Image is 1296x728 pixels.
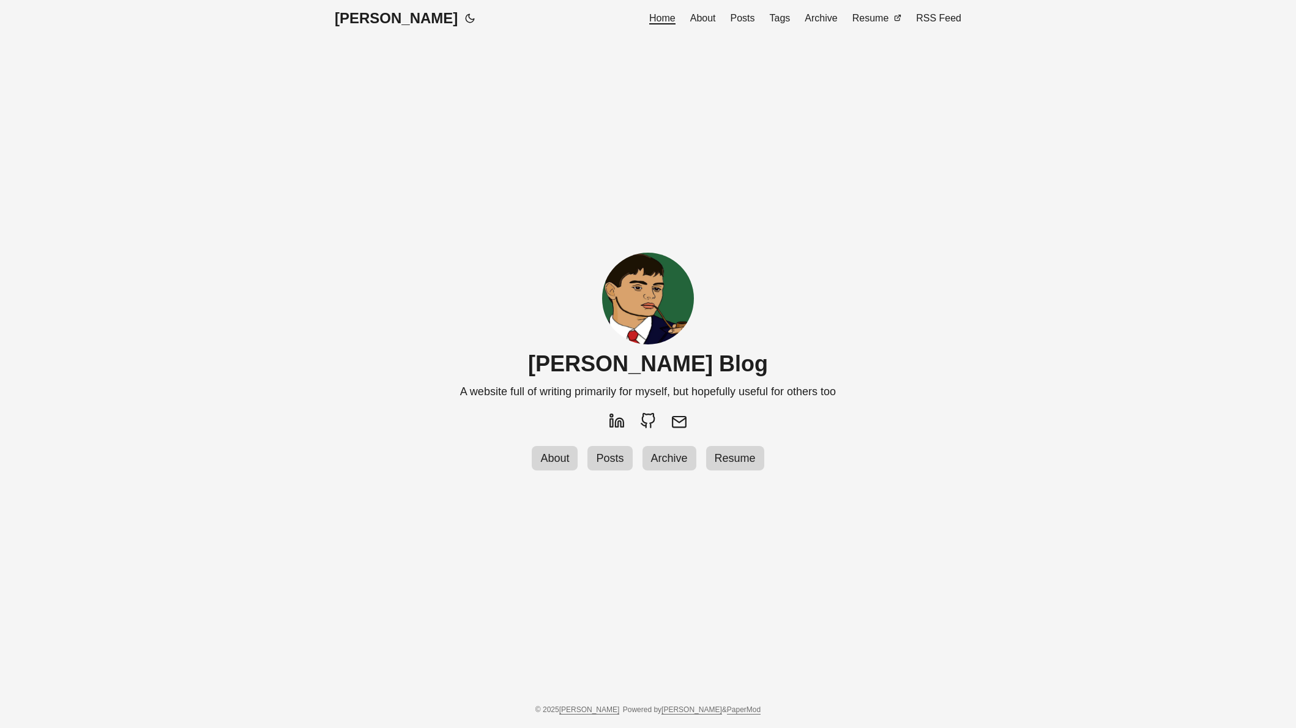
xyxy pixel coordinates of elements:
a: Resume [706,446,764,471]
a: [PERSON_NAME] [559,705,620,715]
span: A website full of writing primarily for myself, but hopefully useful for others too [460,383,836,401]
h1: [PERSON_NAME] Blog [528,351,768,377]
span: Powered by & [623,705,761,714]
span: Posts [731,13,755,23]
span: RSS Feed [916,13,961,23]
span: Resume [852,13,889,23]
img: profile image [602,253,694,344]
a: [PERSON_NAME] [661,705,722,715]
a: PaperMod [727,705,761,715]
span: Home [649,13,676,24]
span: About [535,452,574,464]
span: © 2025 [535,705,620,714]
span: About [690,13,716,23]
span: Archive [646,452,693,464]
a: Posts [587,446,632,471]
span: Posts [591,452,628,464]
a: Archive [642,446,696,471]
span: Tags [770,13,791,23]
span: Archive [805,13,837,23]
a: About [532,446,578,471]
span: Resume [710,452,761,464]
